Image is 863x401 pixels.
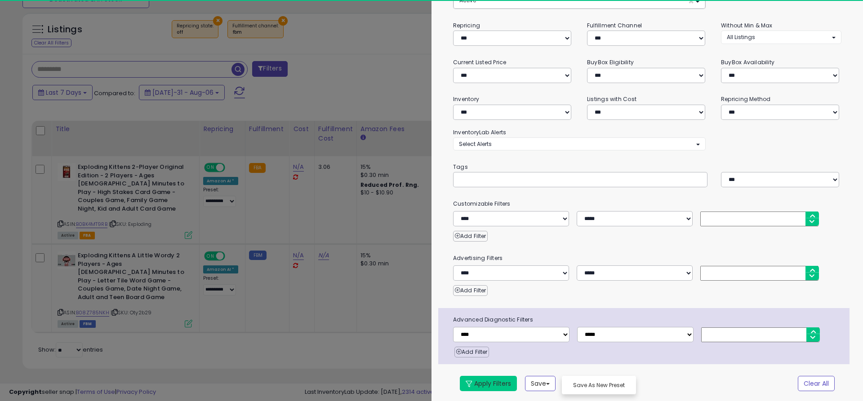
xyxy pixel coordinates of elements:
small: Tags [446,162,848,172]
small: Fulfillment Channel [587,22,642,29]
button: Clear All [798,376,835,391]
a: Save As New Preset [564,378,634,392]
button: All Listings [721,31,841,44]
small: InventoryLab Alerts [453,128,506,136]
small: Current Listed Price [453,58,506,66]
span: Select Alerts [459,140,492,148]
small: Inventory [453,95,479,103]
button: Add Filter [454,347,489,357]
small: Without Min & Max [721,22,773,29]
button: Save [525,376,556,391]
span: All Listings [727,33,755,41]
span: Advanced Diagnostic Filters [446,315,850,325]
small: BuyBox Eligibility [587,58,634,66]
small: Repricing [453,22,480,29]
button: Select Alerts [453,137,706,150]
small: BuyBox Availability [721,58,774,66]
button: Add Filter [453,285,488,296]
small: Customizable Filters [446,199,848,209]
button: Add Filter [453,231,488,242]
small: Advertising Filters [446,253,848,263]
small: Listings with Cost [587,95,636,103]
button: Apply Filters [460,376,517,391]
small: Repricing Method [721,95,771,103]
